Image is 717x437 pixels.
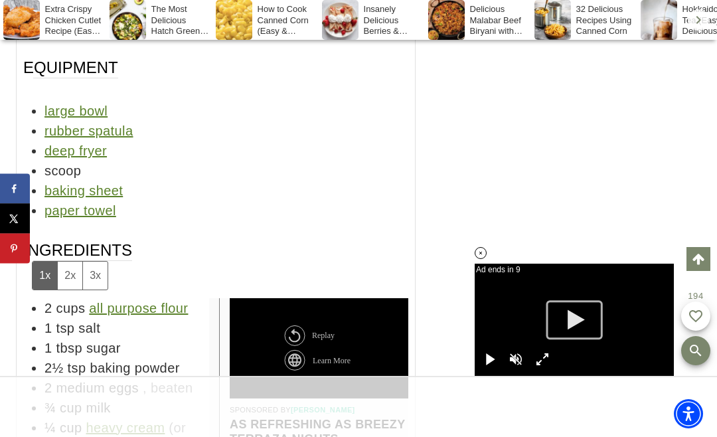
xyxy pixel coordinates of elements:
[44,203,116,218] a: paper towel
[23,240,132,290] span: Ingredients
[284,347,355,371] img: svg+xml;base64,PHN2ZyB3aWR0aD0iMTA2IiBoZWlnaHQ9IjMyIiB4bWxucz0iaHR0cDovL3d3dy53My5vcmcvMjAwMC9zdm...
[57,262,82,289] button: Adjust servings by 2x
[44,321,52,335] span: 1
[44,161,408,181] div: scoop
[78,321,100,335] span: salt
[89,301,188,315] a: all purpose flour
[44,143,107,158] a: deep fryer
[56,341,82,355] span: tbsp
[82,262,108,289] button: Adjust servings by 3x
[90,361,179,375] span: baking powder
[44,183,123,198] a: baking sheet
[56,301,86,315] span: cups
[44,301,52,315] span: 2
[674,399,703,428] div: Accessibility Menu
[284,325,337,347] img: svg+xml;base64,PHN2ZyB3aWR0aD0iNzkiIGhlaWdodD0iMzIiIHhtbG5zPSJodHRwOi8vd3d3LnczLm9yZy8yMDAwL3N2Zy...
[33,262,57,289] button: Adjust servings by 1x
[470,66,693,252] iframe: Advertisement
[44,104,108,118] a: large bowl
[44,124,133,138] a: rubber spatula
[44,341,52,355] span: 1
[56,321,75,335] span: tsp
[44,361,64,375] span: 2½
[68,361,86,375] span: tsp
[117,377,600,437] iframe: Advertisement
[686,247,710,271] a: Scroll to top
[86,341,121,355] span: sugar
[23,57,118,78] span: Equipment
